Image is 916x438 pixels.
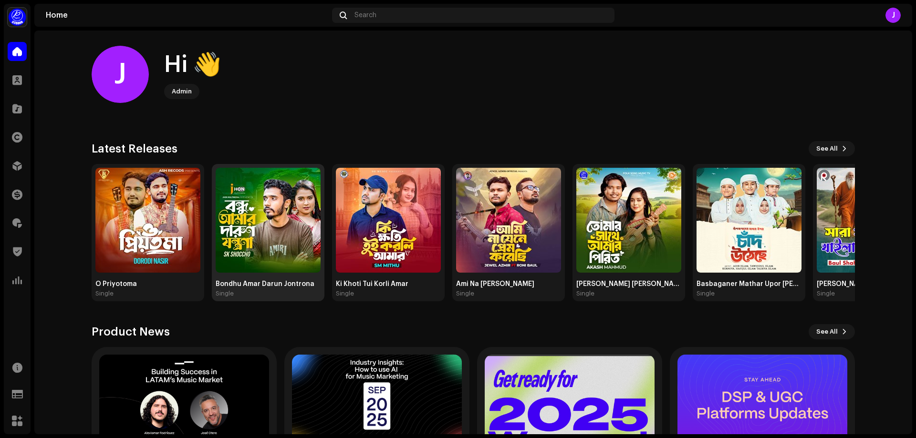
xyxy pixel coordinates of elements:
[576,168,681,273] img: 9a2c2326-f58f-4251-a9cc-c1489b972948
[336,168,441,273] img: f93061d3-556d-466f-a547-92257803c94b
[809,324,855,339] button: See All
[46,11,328,19] div: Home
[92,46,149,103] div: J
[576,290,594,297] div: Single
[697,168,801,273] img: 5420ad5a-5011-4cc9-a1ab-9c995c07cc7f
[456,168,561,273] img: 773db7e5-14f4-4c98-82e2-f18f35b75c89
[92,324,170,339] h3: Product News
[816,139,838,158] span: See All
[336,280,441,288] div: Ki Khoti Tui Korli Amar
[216,280,321,288] div: Bondhu Amar Darun Jontrona
[809,141,855,156] button: See All
[95,280,200,288] div: O Priyotoma
[816,322,838,341] span: See All
[336,290,354,297] div: Single
[172,86,192,97] div: Admin
[456,280,561,288] div: Ami Na [PERSON_NAME]
[216,290,234,297] div: Single
[697,290,715,297] div: Single
[817,290,835,297] div: Single
[164,50,221,80] div: Hi 👋
[8,8,27,27] img: a1dd4b00-069a-4dd5-89ed-38fbdf7e908f
[216,168,321,273] img: 6740a5b2-190e-497f-a02b-7be43275a8c2
[92,141,177,156] h3: Latest Releases
[354,11,376,19] span: Search
[885,8,901,23] div: J
[697,280,801,288] div: Basbaganer Mathar Upor [PERSON_NAME] Oi
[576,280,681,288] div: [PERSON_NAME] [PERSON_NAME] Pirit
[95,168,200,273] img: 37840005-ddbb-4de8-9714-8cbc8170de55
[95,290,114,297] div: Single
[456,290,474,297] div: Single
